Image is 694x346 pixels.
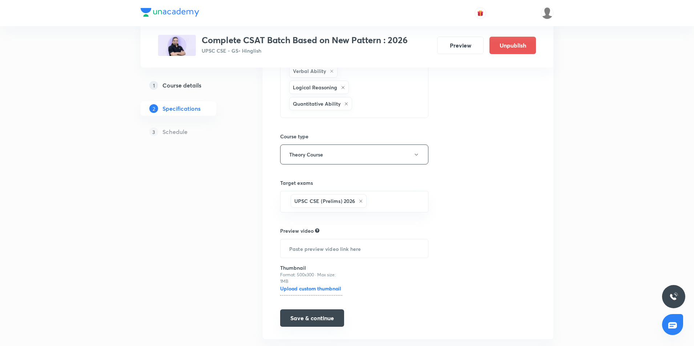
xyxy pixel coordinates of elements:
img: avatar [477,10,484,16]
a: Company Logo [141,8,199,19]
h6: Logical Reasoning [293,84,337,91]
p: Format: 500x300 · Max size: 1MB [280,272,342,285]
button: Theory Course [280,144,428,164]
img: 6CE284E1-1782-4B2A-8FED-0F911C465D46_plus.png [158,35,196,56]
h3: Complete CSAT Batch Based on New Pattern : 2026 [202,35,408,45]
h6: Preview video [280,227,314,235]
button: Open [424,201,425,203]
h6: Quantitative Ability [293,100,340,107]
p: 1 [149,81,158,90]
h6: Thumbnail [280,264,342,272]
h6: Course type [280,133,428,140]
input: Paste preview video link here [281,239,428,258]
h6: Verbal Ability [293,67,326,75]
p: 3 [149,127,158,136]
h6: Upload custom thumbnail [280,285,342,296]
p: UPSC CSE - GS • Hinglish [202,47,408,54]
h5: Course details [162,81,201,90]
a: 1Course details [141,78,239,93]
h5: Schedule [162,127,187,136]
img: Company Logo [141,8,199,17]
button: avatar [475,7,486,19]
h6: UPSC CSE (Prelims) 2026 [294,197,355,205]
img: Piali K [541,7,553,19]
h6: Target exams [280,179,428,187]
img: ttu [669,292,678,301]
button: Save & continue [280,309,344,327]
button: Preview [437,37,484,54]
button: Unpublish [489,37,536,54]
div: Explain about your course, what you’ll be teaching, how it will help learners in their preparation [315,227,319,234]
h5: Specifications [162,104,201,113]
p: 2 [149,104,158,113]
